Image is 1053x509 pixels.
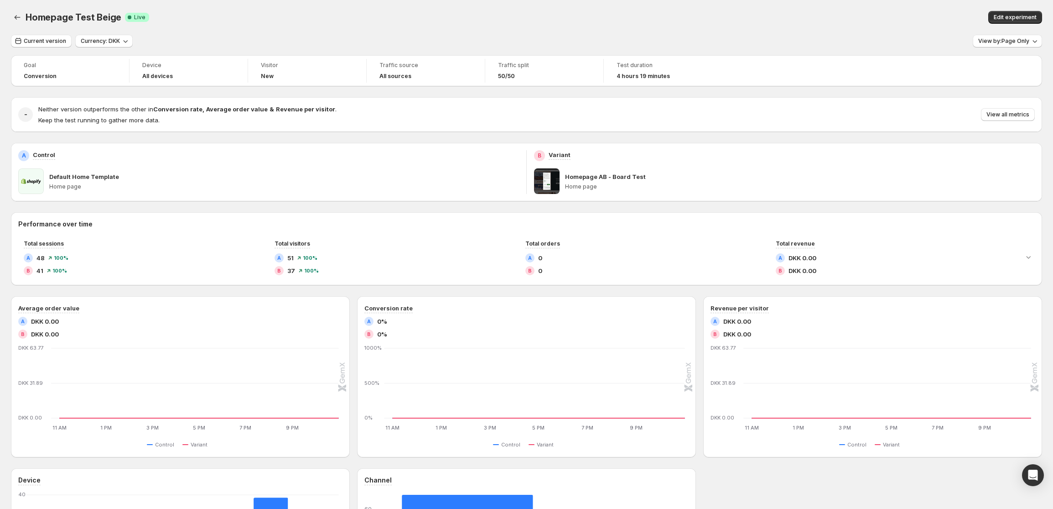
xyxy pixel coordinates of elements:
button: Expand chart [1022,251,1035,263]
h3: Device [18,476,41,485]
button: Back [11,11,24,24]
span: 4 hours 19 minutes [617,73,670,80]
h2: A [26,255,30,261]
text: 5 PM [193,425,205,431]
h2: A [22,152,26,159]
h2: A [778,255,782,261]
span: DKK 0.00 [31,330,59,339]
span: Total orders [525,240,560,247]
text: 500% [364,380,379,386]
span: 100 % [54,255,68,261]
a: Traffic sourceAll sources [379,61,472,81]
text: 7 PM [932,425,944,431]
span: Homepage Test Beige [26,12,121,23]
img: Homepage AB - Board Test [534,168,560,194]
span: 0 [538,253,542,262]
span: Current version [24,37,66,45]
h2: B [528,268,532,273]
a: Test duration4 hours 19 minutes [617,61,710,81]
text: 9 PM [978,425,991,431]
strong: & [270,105,274,113]
p: Home page [565,183,1035,190]
span: Edit experiment [994,14,1037,21]
span: Conversion [24,73,57,80]
text: 0% [364,415,373,421]
button: Control [839,439,870,450]
span: Total revenue [776,240,815,247]
text: DKK 31.89 [18,380,43,386]
span: DKK 0.00 [723,330,751,339]
span: 50/50 [498,73,515,80]
span: Variant [191,441,207,448]
h2: A [713,319,717,324]
text: 11 AM [52,425,67,431]
p: Variant [549,150,571,159]
text: 5 PM [885,425,897,431]
span: Currency: DKK [81,37,120,45]
span: DKK 0.00 [788,266,816,275]
span: View by: Page Only [978,37,1029,45]
h4: New [261,73,274,80]
span: Visitor [261,62,353,69]
span: 100 % [304,268,319,273]
h2: A [367,319,371,324]
h2: Performance over time [18,220,1035,229]
span: DKK 0.00 [788,253,816,262]
button: Control [147,439,178,450]
button: Edit experiment [988,11,1042,24]
span: 51 [287,253,294,262]
a: DeviceAll devices [142,61,235,81]
text: DKK 63.77 [711,345,736,351]
text: DKK 0.00 [711,415,734,421]
h3: Revenue per visitor [711,304,769,313]
button: View by:Page Only [973,35,1042,47]
text: 3 PM [146,425,159,431]
span: 100 % [52,268,67,273]
h2: B [713,331,717,337]
strong: Conversion rate [153,105,202,113]
button: Variant [529,439,557,450]
strong: Average order value [206,105,268,113]
h2: A [277,255,281,261]
h2: A [528,255,532,261]
span: Neither version outperforms the other in . [38,105,337,113]
span: Device [142,62,235,69]
span: Variant [537,441,554,448]
button: View all metrics [981,108,1035,121]
text: 1 PM [793,425,804,431]
a: VisitorNew [261,61,353,81]
span: 48 [36,253,45,262]
a: GoalConversion [24,61,116,81]
strong: Revenue per visitor [276,105,335,113]
span: 0% [377,330,387,339]
button: Variant [182,439,211,450]
text: DKK 31.89 [711,380,736,386]
p: Home page [49,183,519,190]
text: 1 PM [100,425,112,431]
span: Control [847,441,866,448]
text: 3 PM [484,425,496,431]
p: Control [33,150,55,159]
h2: B [778,268,782,273]
button: Control [493,439,524,450]
strong: , [202,105,204,113]
h2: B [26,268,30,273]
span: Control [501,441,520,448]
text: 1 PM [436,425,447,431]
h3: Conversion rate [364,304,413,313]
span: Test duration [617,62,710,69]
img: Default Home Template [18,168,44,194]
text: 3 PM [839,425,851,431]
span: Total visitors [275,240,310,247]
text: 9 PM [286,425,299,431]
span: View all metrics [986,111,1029,118]
p: Homepage AB - Board Test [565,172,646,181]
span: 0 [538,266,542,275]
span: Live [134,14,145,21]
button: Currency: DKK [75,35,133,47]
text: DKK 0.00 [18,415,42,421]
h2: A [21,319,25,324]
text: 7 PM [239,425,251,431]
text: 7 PM [581,425,593,431]
h2: B [367,331,371,337]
